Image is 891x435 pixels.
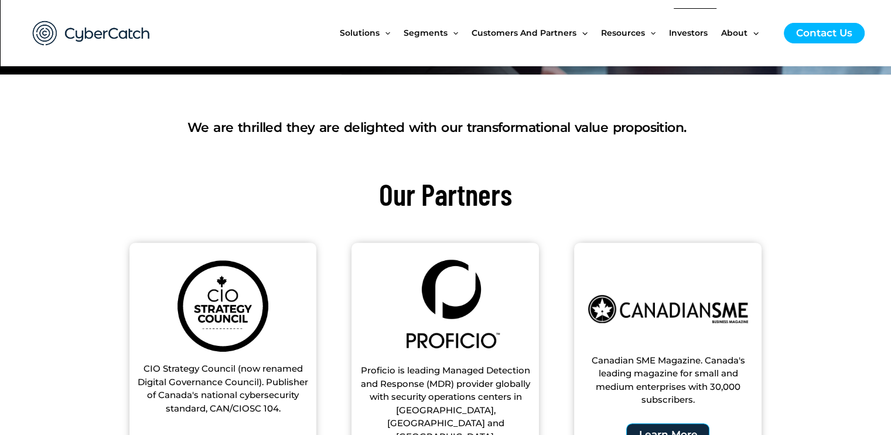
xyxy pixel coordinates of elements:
[669,8,721,57] a: Investors
[472,8,576,57] span: Customers and Partners
[721,8,747,57] span: About
[118,118,756,137] h1: We are thrilled they are delighted with our transformational value proposition.
[747,8,758,57] span: Menu Toggle
[669,8,708,57] span: Investors
[340,8,772,57] nav: Site Navigation: New Main Menu
[601,8,645,57] span: Resources
[118,175,774,213] h2: Our Partners
[784,23,865,43] a: Contact Us
[645,8,656,57] span: Menu Toggle
[135,362,311,415] h2: CIO Strategy Council (now renamed Digital Governance Council). Publisher of Canada's national cyb...
[576,8,587,57] span: Menu Toggle
[404,8,448,57] span: Segments
[380,8,390,57] span: Menu Toggle
[340,8,380,57] span: Solutions
[448,8,458,57] span: Menu Toggle
[21,9,162,57] img: CyberCatch
[580,354,756,407] h2: Canadian SME Magazine. Canada's leading magazine for small and medium enterprises with 30,000 sub...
